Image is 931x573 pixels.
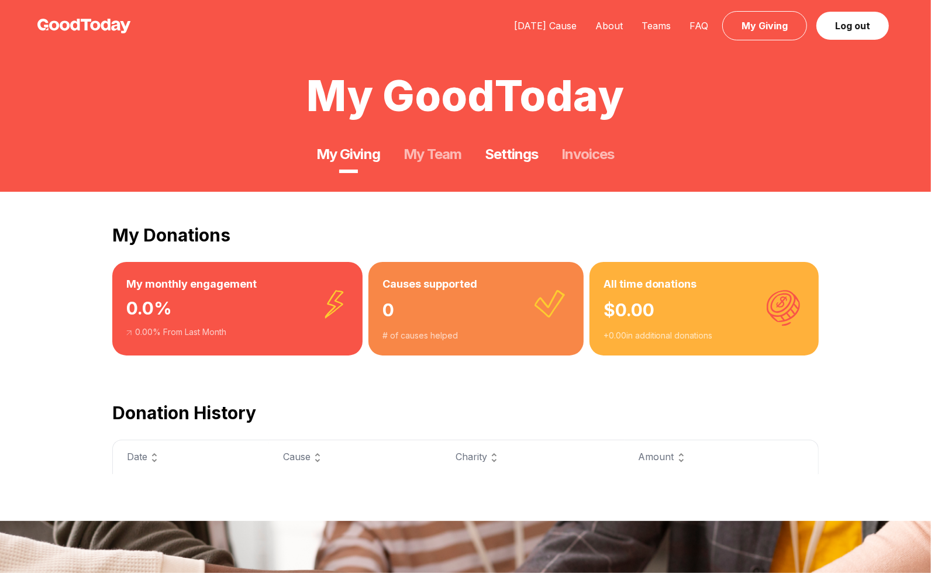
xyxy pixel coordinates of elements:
[126,276,349,292] h3: My monthly engagement
[283,450,427,465] div: Cause
[586,20,632,32] a: About
[561,145,614,164] a: Invoices
[37,19,131,33] img: GoodToday
[485,145,538,164] a: Settings
[112,225,819,246] h2: My Donations
[382,292,569,330] div: 0
[126,292,349,326] div: 0.0 %
[127,450,255,465] div: Date
[680,20,718,32] a: FAQ
[126,326,349,338] div: 0.00 % From Last Month
[604,292,805,330] div: $ 0.00
[382,276,569,292] h3: Causes supported
[112,402,819,423] h2: Donation History
[316,145,380,164] a: My Giving
[632,20,680,32] a: Teams
[604,330,805,341] div: + 0.00 in additional donations
[382,330,569,341] div: # of causes helped
[456,450,611,465] div: Charity
[722,11,807,40] a: My Giving
[639,450,804,465] div: Amount
[505,20,586,32] a: [DATE] Cause
[604,276,805,292] h3: All time donations
[816,12,889,40] a: Log out
[404,145,461,164] a: My Team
